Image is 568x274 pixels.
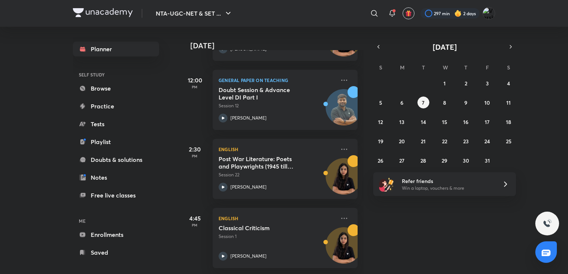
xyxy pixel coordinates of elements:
abbr: October 1, 2025 [443,80,446,87]
abbr: October 22, 2025 [442,138,447,145]
button: October 8, 2025 [439,97,451,108]
button: October 26, 2025 [375,154,387,166]
abbr: October 25, 2025 [506,138,511,145]
p: General Paper on Teaching [219,76,335,85]
abbr: October 31, 2025 [485,157,490,164]
img: Avatar [326,231,362,267]
button: October 12, 2025 [375,116,387,128]
a: Enrollments [73,227,159,242]
button: October 14, 2025 [417,116,429,128]
p: Session 1 [219,233,335,240]
abbr: October 24, 2025 [484,138,490,145]
abbr: October 29, 2025 [442,157,447,164]
button: October 24, 2025 [481,135,493,147]
a: Notes [73,170,159,185]
abbr: Monday [400,64,404,71]
a: Practice [73,99,159,114]
button: October 11, 2025 [503,97,514,108]
img: avatar [405,10,412,17]
button: avatar [403,7,414,19]
abbr: October 15, 2025 [442,118,447,125]
p: English [219,214,335,223]
h6: SELF STUDY [73,68,159,81]
button: October 10, 2025 [481,97,493,108]
h5: Classical Criticism [219,224,311,232]
a: Tests [73,117,159,131]
p: Session 22 [219,172,335,178]
button: October 25, 2025 [503,135,514,147]
p: English [219,145,335,154]
button: October 31, 2025 [481,154,493,166]
abbr: October 19, 2025 [378,138,383,145]
abbr: Tuesday [422,64,425,71]
a: Free live classes [73,188,159,203]
button: October 6, 2025 [396,97,408,108]
img: ttu [543,219,552,228]
h6: Refer friends [402,177,493,185]
abbr: October 21, 2025 [421,138,426,145]
img: Varsha V [483,7,495,20]
img: streak [454,10,462,17]
abbr: October 27, 2025 [399,157,404,164]
button: [DATE] [384,42,506,52]
button: October 19, 2025 [375,135,387,147]
h5: 12:00 [180,76,210,85]
button: October 13, 2025 [396,116,408,128]
p: PM [180,154,210,158]
img: Avatar [326,93,362,129]
h5: Doubt Session & Advance Level DI Part I [219,86,311,101]
abbr: October 14, 2025 [421,118,426,125]
abbr: October 17, 2025 [485,118,490,125]
a: Browse [73,81,159,96]
abbr: October 30, 2025 [463,157,469,164]
img: Company Logo [73,8,133,17]
abbr: Saturday [507,64,510,71]
abbr: Thursday [464,64,467,71]
p: [PERSON_NAME] [230,253,267,260]
a: Planner [73,42,159,56]
abbr: October 8, 2025 [443,99,446,106]
button: October 5, 2025 [375,97,387,108]
span: [DATE] [433,42,457,52]
img: Avatar [326,162,362,198]
abbr: October 18, 2025 [506,118,511,125]
button: October 7, 2025 [417,97,429,108]
button: October 30, 2025 [460,154,472,166]
abbr: Wednesday [443,64,448,71]
abbr: October 6, 2025 [400,99,403,106]
abbr: October 10, 2025 [484,99,490,106]
abbr: October 7, 2025 [422,99,425,106]
button: October 21, 2025 [417,135,429,147]
h4: [DATE] [190,41,365,50]
p: Win a laptop, vouchers & more [402,185,493,192]
abbr: Friday [486,64,489,71]
button: October 17, 2025 [481,116,493,128]
button: October 1, 2025 [439,77,451,89]
button: October 20, 2025 [396,135,408,147]
abbr: October 11, 2025 [506,99,511,106]
abbr: October 2, 2025 [465,80,467,87]
button: October 9, 2025 [460,97,472,108]
abbr: October 16, 2025 [463,118,468,125]
button: October 3, 2025 [481,77,493,89]
button: October 4, 2025 [503,77,514,89]
img: referral [379,177,394,192]
h6: ME [73,215,159,227]
abbr: October 23, 2025 [463,138,469,145]
a: Doubts & solutions [73,152,159,167]
abbr: October 3, 2025 [486,80,489,87]
button: October 18, 2025 [503,116,514,128]
a: Company Logo [73,8,133,19]
abbr: October 28, 2025 [420,157,426,164]
abbr: October 26, 2025 [378,157,383,164]
button: October 28, 2025 [417,154,429,166]
h5: 4:45 [180,214,210,223]
abbr: October 20, 2025 [399,138,405,145]
abbr: October 9, 2025 [464,99,467,106]
button: October 23, 2025 [460,135,472,147]
button: NTA-UGC-NET & SET ... [151,6,237,21]
p: Session 12 [219,102,335,109]
h5: Post War Literature: Poets and Playwrights (1945 till 1990) [219,155,311,170]
button: October 2, 2025 [460,77,472,89]
a: Playlist [73,134,159,149]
